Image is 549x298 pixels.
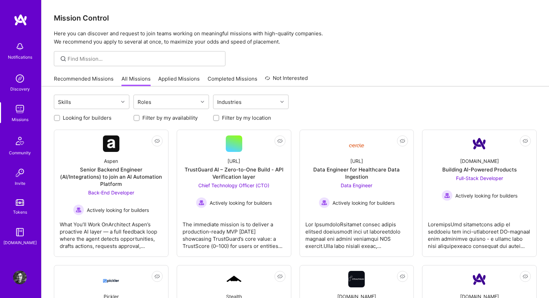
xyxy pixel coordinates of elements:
[471,135,488,152] img: Company Logo
[456,175,503,181] span: Full-Stack Developer
[400,274,405,279] i: icon EyeClosed
[54,29,537,46] p: Here you can discover and request to join teams working on meaningful missions with high-quality ...
[332,199,395,206] span: Actively looking for builders
[54,14,537,22] h3: Mission Control
[183,166,285,180] div: TrustGuard AI – Zero-to-One Build - API Verification layer
[210,199,272,206] span: Actively looking for builders
[60,135,163,251] a: Company LogoAspenSenior Backend Engineer (AI/Integrations) to join an AI Automation PlatformBack-...
[428,135,531,251] a: Company Logo[DOMAIN_NAME]Building AI-Powered ProductsFull-Stack Developer Actively looking for bu...
[11,271,28,284] a: User Avatar
[341,182,372,188] span: Data Engineer
[16,199,24,206] img: tokens
[59,55,67,63] i: icon SearchGrey
[227,157,240,165] div: [URL]
[428,215,531,250] div: LoremipsUmd sitametcons adip el seddoeiu tem inci-utlaboreet DO-magnaal enim adminimve quisno - e...
[103,273,119,285] img: Company Logo
[215,97,243,107] div: Industries
[56,97,73,107] div: Skills
[277,138,283,144] i: icon EyeClosed
[198,182,269,188] span: Chief Technology Officer (CTO)
[305,215,408,250] div: Lor IpsumdoloRsitamet consec adipis elitsed doeiusmodt inci ut laboreetdolo magnaal eni admini ve...
[8,53,32,61] div: Notifications
[277,274,283,279] i: icon EyeClosed
[471,271,488,287] img: Company Logo
[154,274,160,279] i: icon EyeClosed
[183,135,285,251] a: [URL]TrustGuard AI – Zero-to-One Build - API Verification layerChief Technology Officer (CTO) Act...
[442,166,517,173] div: Building AI-Powered Products
[87,206,149,214] span: Actively looking for builders
[460,157,499,165] div: [DOMAIN_NAME]
[196,197,207,208] img: Actively looking for builders
[104,157,118,165] div: Aspen
[350,157,363,165] div: [URL]
[305,166,408,180] div: Data Engineer for Healthcare Data Ingestion
[14,14,27,26] img: logo
[13,72,27,85] img: discovery
[3,239,37,246] div: [DOMAIN_NAME]
[88,190,134,195] span: Back-End Developer
[73,204,84,215] img: Actively looking for builders
[63,114,112,121] label: Looking for builders
[348,138,365,150] img: Company Logo
[103,135,119,152] img: Company Logo
[12,116,28,123] div: Missions
[10,85,30,93] div: Discovery
[208,75,257,86] a: Completed Missions
[523,274,528,279] i: icon EyeClosed
[9,149,31,156] div: Community
[121,75,151,86] a: All Missions
[13,166,27,180] img: Invite
[13,271,27,284] img: User Avatar
[68,55,220,62] input: Find Mission...
[54,75,114,86] a: Recommended Missions
[222,114,271,121] label: Filter by my location
[15,180,25,187] div: Invite
[13,40,27,53] img: bell
[348,271,365,287] img: Company Logo
[226,275,242,284] img: Company Logo
[13,208,27,216] div: Tokens
[142,114,198,121] label: Filter by my availability
[60,166,163,188] div: Senior Backend Engineer (AI/Integrations) to join an AI Automation Platform
[158,75,200,86] a: Applied Missions
[12,133,28,149] img: Community
[183,215,285,250] div: The immediate mission is to deliver a production-ready MVP [DATE] showcasing TrustGuard’s core va...
[280,100,284,104] i: icon Chevron
[523,138,528,144] i: icon EyeClosed
[121,100,125,104] i: icon Chevron
[60,215,163,250] div: What You’ll Work OnArchitect Aspen’s proactive AI layer — a full feedback loop where the agent de...
[201,100,204,104] i: icon Chevron
[13,225,27,239] img: guide book
[400,138,405,144] i: icon EyeClosed
[305,135,408,251] a: Company Logo[URL]Data Engineer for Healthcare Data IngestionData Engineer Actively looking for bu...
[265,74,308,86] a: Not Interested
[154,138,160,144] i: icon EyeClosed
[13,102,27,116] img: teamwork
[455,192,517,199] span: Actively looking for builders
[442,190,453,201] img: Actively looking for builders
[136,97,153,107] div: Roles
[319,197,330,208] img: Actively looking for builders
